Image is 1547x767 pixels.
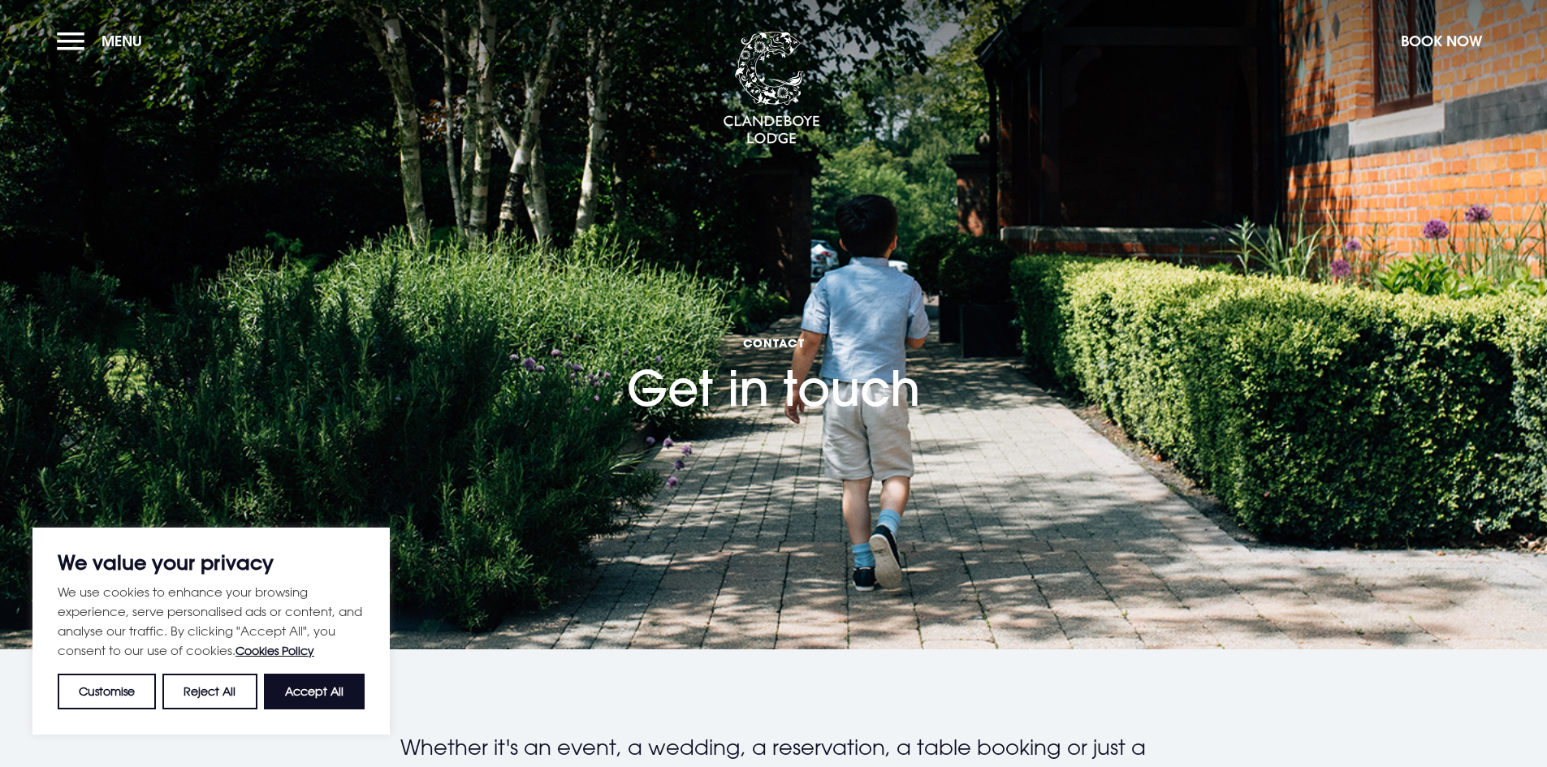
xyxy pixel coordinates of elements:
p: We use cookies to enhance your browsing experience, serve personalised ads or content, and analys... [58,582,365,661]
a: Cookies Policy [236,644,314,657]
p: We value your privacy [58,553,365,572]
img: Clandeboye Lodge [723,32,820,145]
span: Contact [627,335,920,351]
h1: Get in touch [627,240,920,417]
div: We value your privacy [32,528,390,735]
button: Accept All [264,674,365,709]
button: Book Now [1393,24,1490,58]
button: Customise [58,674,156,709]
button: Reject All [162,674,257,709]
span: Menu [102,32,142,50]
button: Menu [57,24,150,58]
